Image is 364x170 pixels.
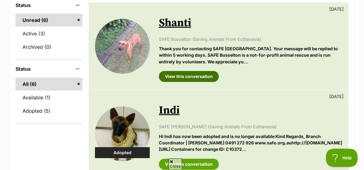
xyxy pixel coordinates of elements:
[16,14,82,27] a: Unread (6)
[326,149,358,167] iframe: Help Scout Beacon - Open
[95,19,150,74] img: Shanti
[95,106,150,161] img: Indi
[169,158,182,169] span: Close
[329,6,344,12] p: [DATE]
[16,27,82,40] a: Active (3)
[159,71,219,82] a: View this conversation
[16,78,82,90] a: All (6)
[16,66,82,72] header: Status
[159,159,219,170] a: View this conversation
[95,147,150,158] div: Adopted
[159,16,191,30] a: Shanti
[159,133,342,153] p: Hi Indi has now been adopted and is no longer available Kind Regards, Branch Coordinator | [PERSO...
[16,104,82,117] a: Adopted (5)
[159,123,342,130] p: SAFE [PERSON_NAME] (Saving Animals From Euthanasia)
[16,2,82,8] header: Status
[329,93,344,100] p: [DATE]
[159,104,180,117] a: Indi
[159,36,342,42] p: SAFE Busselton (Saving Animals From Euthanasia)
[16,41,82,53] a: Archived (0)
[159,45,342,65] p: Thank you for contacting SAFE [GEOGRAPHIC_DATA]. Your message will be replied to within 5 working...
[16,91,82,104] a: Available (1)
